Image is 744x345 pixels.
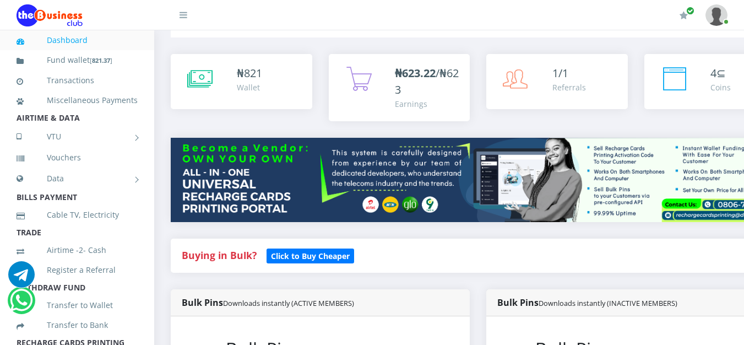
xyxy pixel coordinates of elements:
a: Chat for support [8,269,35,288]
div: Wallet [237,82,262,93]
b: ₦623.22 [395,66,436,80]
img: Logo [17,4,83,26]
small: [ ] [90,56,112,64]
a: Fund wallet[821.37] [17,47,138,73]
div: Referrals [552,82,586,93]
b: 821.37 [92,56,110,64]
i: Renew/Upgrade Subscription [680,11,688,20]
strong: Bulk Pins [182,297,354,309]
a: Dashboard [17,28,138,53]
a: Data [17,165,138,192]
span: Renew/Upgrade Subscription [686,7,694,15]
span: 1/1 [552,66,568,80]
a: Chat for support [10,295,32,314]
small: Downloads instantly (INACTIVE MEMBERS) [539,298,677,308]
a: Vouchers [17,145,138,170]
span: /₦623 [395,66,459,97]
a: Register a Referral [17,257,138,283]
a: Cable TV, Electricity [17,202,138,228]
strong: Bulk Pins [497,297,677,309]
a: VTU [17,123,138,150]
span: 4 [710,66,716,80]
a: Transfer to Wallet [17,293,138,318]
span: 821 [244,66,262,80]
div: Coins [710,82,731,93]
div: Earnings [395,98,459,110]
a: Miscellaneous Payments [17,88,138,113]
a: Click to Buy Cheaper [267,249,354,262]
a: Airtime -2- Cash [17,238,138,263]
b: Click to Buy Cheaper [271,251,350,261]
div: ⊆ [710,65,731,82]
a: ₦623.22/₦623 Earnings [329,54,470,121]
small: Downloads instantly (ACTIVE MEMBERS) [223,298,354,308]
a: Transactions [17,68,138,93]
a: ₦821 Wallet [171,54,312,109]
a: Transfer to Bank [17,312,138,338]
div: ₦ [237,65,262,82]
strong: Buying in Bulk? [182,249,257,262]
a: 1/1 Referrals [486,54,628,109]
img: User [705,4,727,26]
